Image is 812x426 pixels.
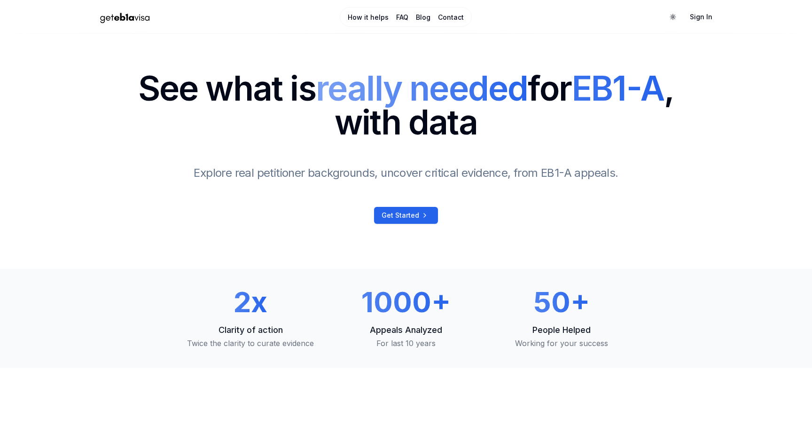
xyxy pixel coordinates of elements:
[138,105,674,139] span: with data
[438,13,464,22] a: Contact
[361,285,451,319] span: 1000+
[491,338,632,349] p: Working for your success
[348,13,389,22] a: How it helps
[180,323,321,337] p: Clarity of action
[336,323,476,337] p: Appeals Analyzed
[572,68,664,109] span: EB1-A
[180,338,321,349] p: Twice the clarity to curate evidence
[316,68,528,109] span: really needed
[336,338,476,349] p: For last 10 years
[138,71,674,105] span: See what is for ,
[92,9,158,25] img: geteb1avisa logo
[194,166,618,180] span: Explore real petitioner backgrounds, uncover critical evidence, from EB1-A appeals.
[396,13,408,22] a: FAQ
[491,323,632,337] p: People Helped
[416,13,430,22] a: Blog
[682,8,720,25] a: Sign In
[92,9,301,25] a: Home Page
[234,285,267,319] span: 2x
[340,7,472,27] nav: Main
[382,211,419,220] span: Get Started
[374,207,438,224] a: Get Started
[533,285,590,319] span: 50+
